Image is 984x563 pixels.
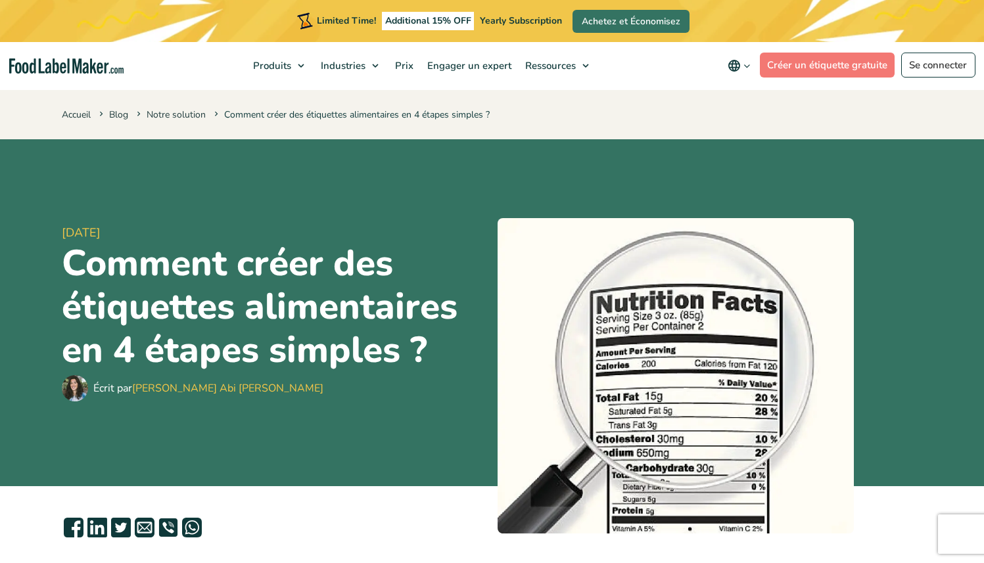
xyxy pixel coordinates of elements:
[519,42,596,89] a: Ressources
[109,108,128,121] a: Blog
[480,14,562,27] span: Yearly Subscription
[901,53,975,78] a: Se connecter
[388,42,417,89] a: Prix
[317,14,376,27] span: Limited Time!
[760,53,895,78] a: Créer un étiquette gratuite
[249,59,293,72] span: Produits
[573,10,690,33] a: Achetez et Économisez
[93,380,323,396] div: Écrit par
[498,218,854,534] img: l'étiquette de la valeur nutritive à la loupe
[391,59,415,72] span: Prix
[62,108,91,121] a: Accueil
[382,12,475,30] span: Additional 15% OFF
[317,59,367,72] span: Industries
[246,42,311,89] a: Produits
[521,59,577,72] span: Ressources
[62,242,487,372] h1: Comment créer des étiquettes alimentaires en 4 étapes simples ?
[423,59,513,72] span: Engager un expert
[62,224,487,242] span: [DATE]
[421,42,515,89] a: Engager un expert
[132,381,323,395] a: [PERSON_NAME] Abi [PERSON_NAME]
[147,108,206,121] a: Notre solution
[314,42,385,89] a: Industries
[62,375,88,401] img: Maria Abi Hanna - Étiquetage alimentaire
[212,108,490,121] span: Comment créer des étiquettes alimentaires en 4 étapes simples ?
